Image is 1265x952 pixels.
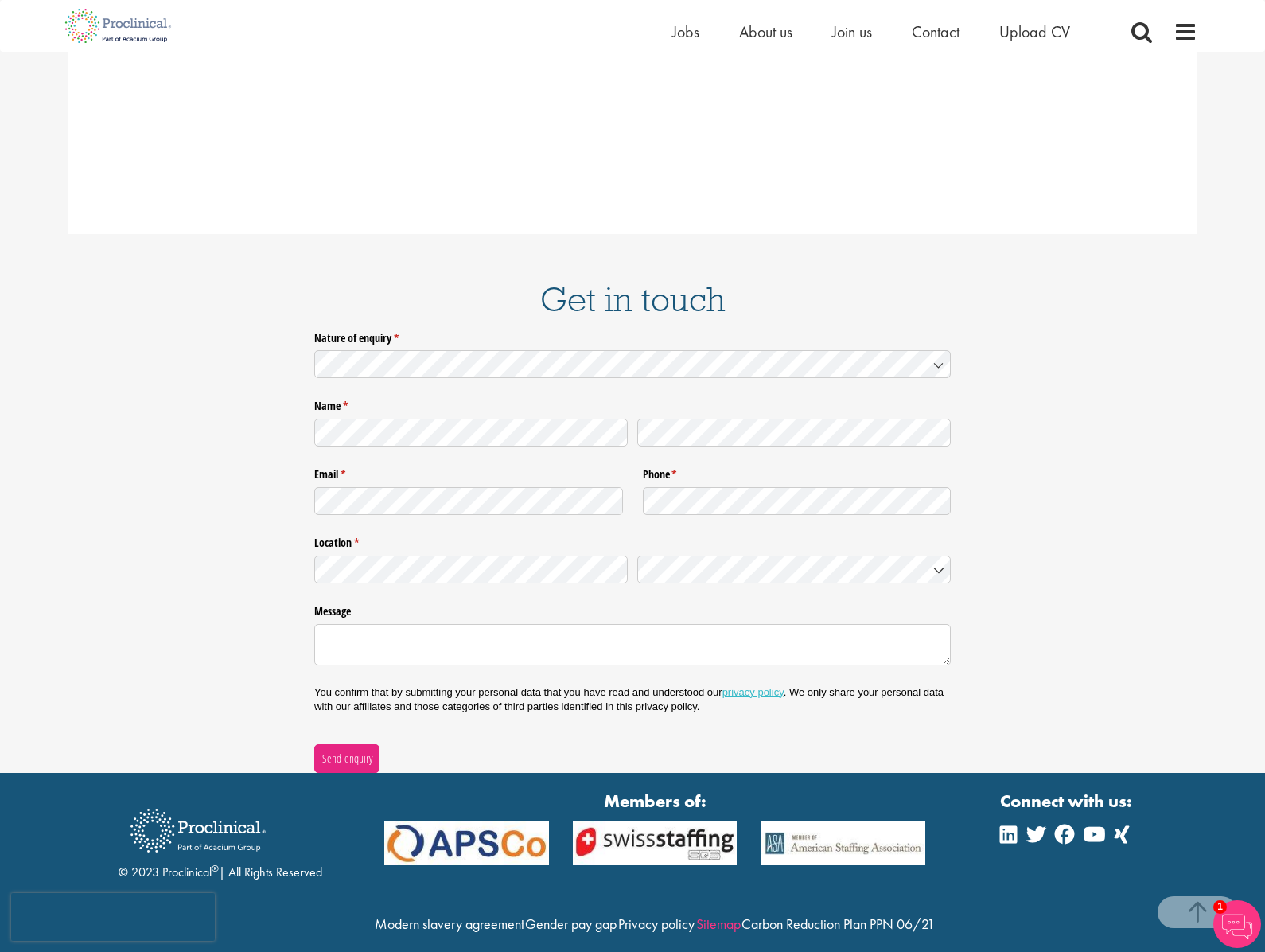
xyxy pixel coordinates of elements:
a: Upload CV [999,21,1070,42]
iframe: Customer reviews powered by Trustpilot [68,75,1197,186]
strong: Connect with us: [1000,789,1135,813]
label: Phone [643,462,952,482]
strong: Members of: [384,789,925,813]
a: Carbon Reduction Plan PPN 06/21 [741,915,935,933]
img: APSCo [749,821,937,865]
label: Nature of enquiry [314,325,951,345]
img: Proclinical Recruitment [119,798,278,864]
a: About us [739,21,792,42]
legend: Name [314,393,951,414]
a: Gender pay gap [525,915,617,933]
input: First [314,419,628,447]
sup: ® [212,862,219,875]
h1: Get in touch [68,282,1197,317]
img: APSCo [372,821,561,865]
img: APSCo [561,821,749,865]
a: Contact [912,21,959,42]
label: Email [314,462,623,482]
input: State / Province / Region [314,556,628,583]
span: Send enquiry [321,750,373,767]
iframe: reCAPTCHA [11,893,215,941]
img: Chatbot [1213,900,1261,948]
a: Jobs [672,21,699,42]
a: Join us [832,21,872,42]
a: Privacy policy [618,915,695,933]
input: Country [637,556,951,583]
a: privacy policy [722,686,784,698]
div: © 2023 Proclinical | All Rights Reserved [119,797,322,882]
a: Sitemap [696,915,741,933]
label: Message [314,598,951,618]
span: 1 [1213,900,1227,914]
input: Last [637,419,951,447]
a: Modern slavery agreement [375,915,524,933]
button: Send enquiry [314,744,379,773]
p: You confirm that by submitting your personal data that you have read and understood our . We only... [314,685,951,714]
legend: Location [314,530,951,551]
